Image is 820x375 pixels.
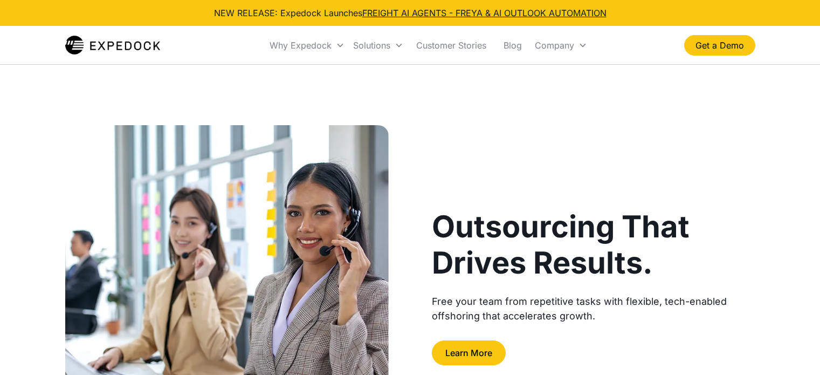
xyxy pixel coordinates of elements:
[270,40,332,51] div: Why Expedock
[65,35,161,56] a: home
[432,340,506,365] a: Learn More
[214,6,607,19] div: NEW RELEASE: Expedock Launches
[684,35,755,56] a: Get a Demo
[362,8,607,18] a: FREIGHT AI AGENTS - FREYA & AI OUTLOOK AUTOMATION
[535,40,574,51] div: Company
[408,27,495,64] a: Customer Stories
[353,40,390,51] div: Solutions
[495,27,530,64] a: Blog
[432,209,755,281] h1: Outsourcing That Drives Results.
[65,35,161,56] img: Expedock Logo
[432,294,755,323] div: Free your team from repetitive tasks with flexible, tech-enabled offshoring that accelerates growth.
[265,27,349,64] div: Why Expedock
[349,27,408,64] div: Solutions
[530,27,591,64] div: Company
